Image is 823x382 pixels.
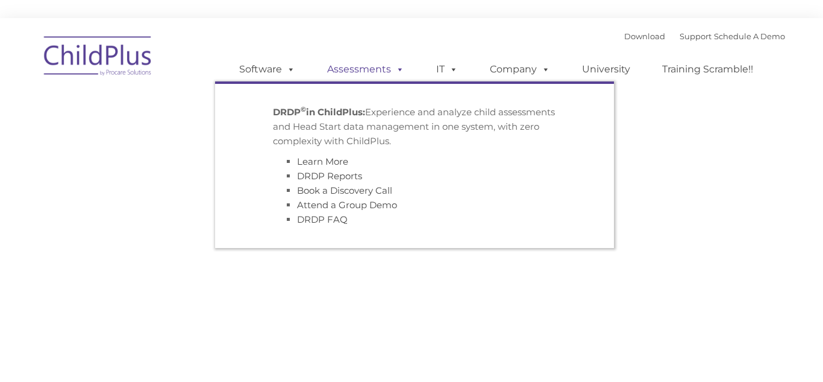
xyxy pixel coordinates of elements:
[680,31,712,41] a: Support
[424,57,470,81] a: IT
[301,105,306,113] sup: ©
[624,31,665,41] a: Download
[297,170,362,182] a: DRDP Reports
[570,57,642,81] a: University
[38,28,158,88] img: ChildPlus by Procare Solutions
[650,57,765,81] a: Training Scramble!!
[624,31,785,41] font: |
[478,57,562,81] a: Company
[297,199,397,211] a: Attend a Group Demo
[227,57,307,81] a: Software
[315,57,416,81] a: Assessments
[273,105,556,148] p: Experience and analyze child assessments and Head Start data management in one system, with zero ...
[297,156,348,167] a: Learn More
[714,31,785,41] a: Schedule A Demo
[297,214,348,225] a: DRDP FAQ
[273,106,365,118] strong: DRDP in ChildPlus:
[297,185,392,196] a: Book a Discovery Call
